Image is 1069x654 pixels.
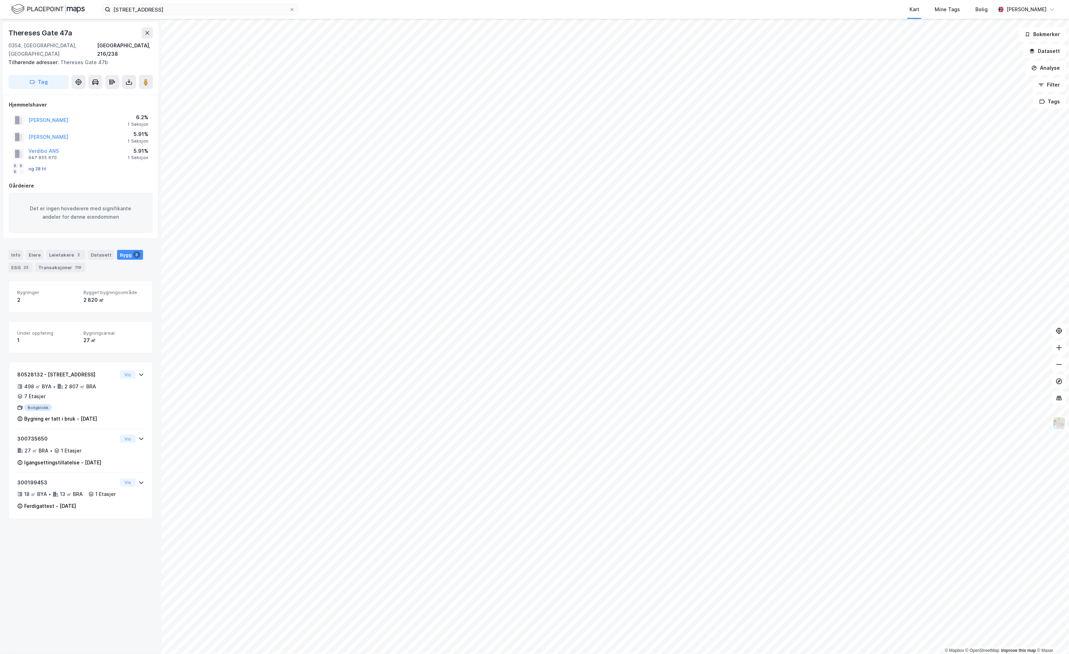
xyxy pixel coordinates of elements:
div: 13 ㎡ BRA [60,490,83,498]
div: 300735650 [17,435,117,443]
button: Vis [120,370,136,379]
button: Tag [8,75,69,89]
button: Analyse [1026,61,1066,75]
div: 18 ㎡ BYA [24,490,47,498]
div: 27 ㎡ [83,336,144,345]
div: Leietakere [46,250,85,260]
div: Igangsettingstillatelse - [DATE] [24,458,101,467]
span: Bygget bygningsområde [83,289,144,295]
div: 0354, [GEOGRAPHIC_DATA], [GEOGRAPHIC_DATA] [8,41,97,58]
a: OpenStreetMap [966,648,1000,653]
div: Thereses Gate 47a [8,27,74,39]
div: Datasett [88,250,114,260]
div: 119 [74,264,83,271]
div: 1 Etasjer [95,490,116,498]
div: 2 [75,251,82,258]
div: Bygning er tatt i bruk - [DATE] [24,415,97,423]
div: 3 [133,251,140,258]
span: Bygninger [17,289,78,295]
iframe: Chat Widget [1034,620,1069,654]
div: ESG [8,263,33,272]
div: Kart [909,5,919,14]
div: 2 820 ㎡ [83,296,144,304]
div: Mine Tags [935,5,960,14]
div: • [53,384,56,389]
span: Bygningsareal [83,330,144,336]
div: 6.2% [128,113,148,122]
div: Gårdeiere [9,182,153,190]
img: logo.f888ab2527a4732fd821a326f86c7f29.svg [11,3,85,15]
button: Tags [1034,95,1066,109]
div: Info [8,250,23,260]
button: Bokmerker [1019,27,1066,41]
div: 1 Seksjon [128,155,148,161]
div: Bolig [975,5,988,14]
div: 2 807 ㎡ BRA [65,382,96,391]
a: Mapbox [945,648,964,653]
div: • [48,491,51,497]
div: Transaksjoner [35,263,86,272]
div: [PERSON_NAME] [1007,5,1047,14]
img: Z [1053,417,1066,430]
div: [GEOGRAPHIC_DATA], 216/238 [97,41,153,58]
div: 1 [17,336,78,345]
div: 27 ㎡ BRA [25,447,48,455]
div: Kontrollprogram for chat [1034,620,1069,654]
div: 7 Etasjer [24,392,46,401]
div: Bygg [117,250,143,260]
div: 2 [17,296,78,304]
div: Hjemmelshaver [9,101,153,109]
div: 5.91% [128,130,148,138]
span: Tilhørende adresser: [8,59,60,65]
div: 300199453 [17,478,117,487]
button: Vis [120,435,136,443]
button: Vis [120,478,136,487]
div: Thereses Gate 47b [8,58,147,67]
div: 1 Seksjon [128,122,148,127]
div: 1 Seksjon [128,138,148,144]
span: Under oppføring [17,330,78,336]
div: Eiere [26,250,43,260]
button: Filter [1033,78,1066,92]
button: Datasett [1023,44,1066,58]
div: 1 Etasjer [61,447,81,455]
div: 23 [22,264,30,271]
div: 80528132 - [STREET_ADDRESS] [17,370,117,379]
div: Ferdigattest - [DATE] [24,502,76,510]
input: Søk på adresse, matrikkel, gårdeiere, leietakere eller personer [110,4,289,15]
div: 498 ㎡ BYA [24,382,52,391]
div: • [50,448,53,454]
div: 947 855 670 [28,155,57,161]
div: 5.91% [128,147,148,155]
div: Det er ingen hovedeiere med signifikante andeler for denne eiendommen [9,193,153,233]
a: Improve this map [1001,648,1036,653]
